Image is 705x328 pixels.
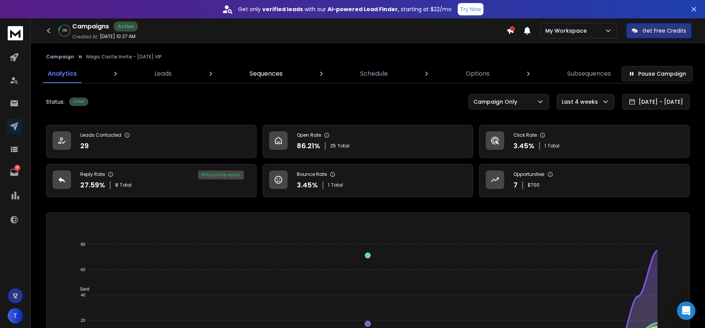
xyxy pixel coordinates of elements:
p: Reply Rate [80,171,105,177]
a: Leads Contacted29 [46,125,257,158]
a: Options [461,65,494,83]
p: 86.21 % [297,141,320,151]
button: Try Now [458,3,483,15]
div: 88 % positive replies [198,171,244,179]
p: Leads [154,69,172,78]
span: Total [548,143,559,149]
a: Bounce Rate3.45%1Total [263,164,473,197]
button: T [8,308,23,323]
a: Opportunities7$700 [479,164,690,197]
img: logo [8,26,23,40]
p: Leads Contacted [80,132,121,138]
p: Status: [46,98,65,106]
p: 27.59 % [80,180,105,191]
p: Try Now [460,5,481,13]
button: [DATE] - [DATE] [622,94,690,109]
p: Get only with our starting at $22/mo [238,5,452,13]
a: Reply Rate27.59%8Total88% positive replies [46,164,257,197]
div: Active [69,98,88,106]
strong: verified leads [262,5,303,13]
a: Subsequences [563,65,616,83]
button: Get Free Credits [626,23,692,38]
a: Analytics [43,65,81,83]
p: 7 [513,180,518,191]
p: Campaign Only [473,98,520,106]
div: Open Intercom Messenger [677,301,695,320]
p: 29 [80,141,89,151]
h1: Campaigns [72,22,109,31]
a: Sequences [245,65,287,83]
p: 12 % [62,28,67,33]
a: Leads [150,65,176,83]
p: $ 700 [528,182,540,188]
strong: AI-powered Lead Finder, [328,5,399,13]
a: Schedule [356,65,392,83]
a: Open Rate86.21%25Total [263,125,473,158]
p: Open Rate [297,132,321,138]
p: Options [466,69,490,78]
p: Schedule [360,69,388,78]
p: 3.45 % [297,180,318,191]
tspan: 60 [81,267,85,272]
span: Sent [74,287,89,292]
tspan: 40 [81,293,85,297]
a: Click Rate3.45%1Total [479,125,690,158]
span: Total [331,182,343,188]
p: My Workspace [545,27,590,35]
p: Get Free Credits [642,27,686,35]
span: 1 [544,143,546,149]
tspan: 20 [81,318,85,323]
p: 3.45 % [513,141,535,151]
span: 1 [328,182,329,188]
span: 8 [115,182,118,188]
p: [DATE] 10:27 AM [100,33,136,40]
p: Created At: [72,34,98,40]
button: Pause Campaign [622,66,693,81]
p: Sequences [250,69,283,78]
a: 8 [7,165,22,180]
p: Bounce Rate [297,171,327,177]
button: Campaign [46,54,74,60]
span: Total [120,182,132,188]
div: Active [114,22,138,31]
p: Click Rate [513,132,537,138]
tspan: 80 [81,242,85,247]
p: Analytics [48,69,77,78]
p: Opportunities [513,171,544,177]
p: Subsequences [567,69,611,78]
span: 25 [330,143,336,149]
p: Last 4 weeks [562,98,601,106]
span: Total [338,143,349,149]
p: 8 [14,165,20,171]
p: Magic Castle Invite - [DATE] VIP [86,54,162,60]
